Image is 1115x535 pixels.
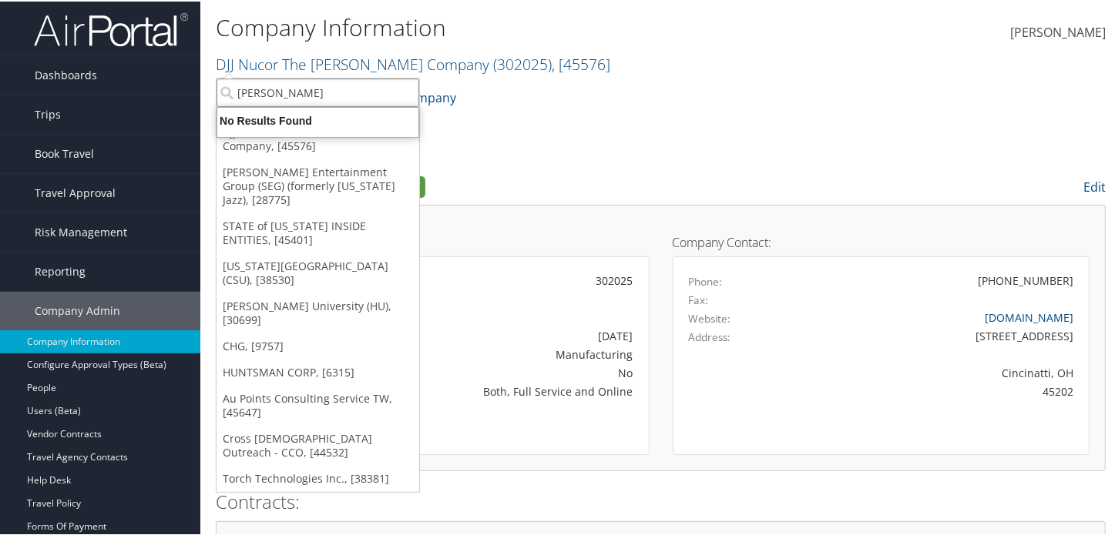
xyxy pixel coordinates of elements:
a: Torch Technologies Inc., [38381] [217,464,419,490]
label: Fax: [689,291,709,306]
div: Manufacturing [385,345,633,361]
a: Edit [1083,177,1106,194]
div: 302025 [385,271,633,287]
h2: Company Profile: [216,172,801,198]
a: DJJ Nucor The [PERSON_NAME] Company, [45576] [217,118,419,158]
a: HUNTSMAN CORP, [6315] [217,358,419,384]
input: Search Accounts [217,77,419,105]
div: Cincinatti, OH [791,363,1073,380]
h2: Contracts: [216,487,1106,513]
a: STATE of [US_STATE] INSIDE ENTITIES, [45401] [217,212,419,252]
div: No [385,363,633,380]
a: [PERSON_NAME] Entertainment Group (SEG) (formerly [US_STATE] Jazz), [28775] [217,158,419,212]
a: [PERSON_NAME] University (HU), [30699] [217,292,419,332]
div: 45202 [791,382,1073,398]
img: airportal-logo.png [34,10,188,46]
div: [DATE] [385,326,633,343]
span: , [ 45576 ] [552,52,610,73]
label: Phone: [689,273,723,288]
span: Company Admin [35,290,120,329]
a: [DOMAIN_NAME] [985,309,1073,323]
a: Au Points Consulting Service TW, [45647] [217,384,419,424]
div: No Results Found [208,112,428,126]
h1: Company Information [216,10,809,42]
span: Trips [35,94,61,132]
h4: Company Contact: [673,235,1090,247]
div: [PHONE_NUMBER] [978,271,1073,287]
span: Book Travel [35,133,94,172]
a: DJJ Nucor The [PERSON_NAME] Company [216,52,610,73]
span: ( 302025 ) [493,52,552,73]
h4: Account Details: [232,235,650,247]
div: [STREET_ADDRESS] [791,326,1073,343]
label: Website: [689,309,731,325]
span: Reporting [35,251,86,289]
a: Cross [DEMOGRAPHIC_DATA] Outreach - CCO, [44532] [217,424,419,464]
a: CHG, [9757] [217,332,419,358]
a: [US_STATE][GEOGRAPHIC_DATA] (CSU), [38530] [217,252,419,292]
div: Both, Full Service and Online [385,382,633,398]
span: Travel Approval [35,172,116,211]
label: Address: [689,328,731,343]
span: Risk Management [35,212,127,250]
a: [PERSON_NAME] [1010,8,1106,55]
span: [PERSON_NAME] [1010,22,1106,39]
span: Dashboards [35,55,97,93]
